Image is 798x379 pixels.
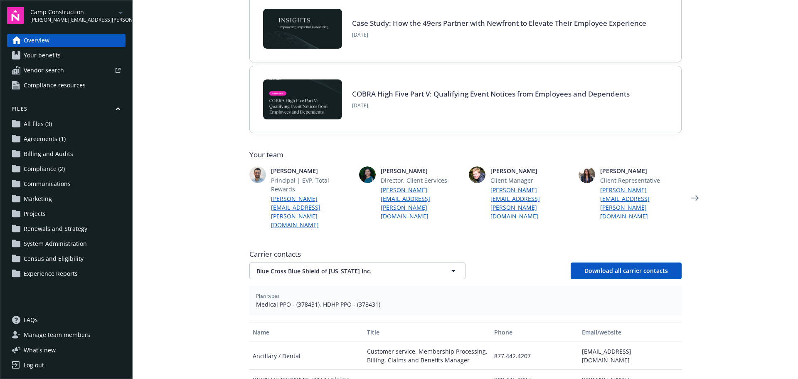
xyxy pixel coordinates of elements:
[7,49,126,62] a: Your benefits
[249,150,682,160] span: Your team
[7,192,126,206] a: Marketing
[490,186,572,220] a: [PERSON_NAME][EMAIL_ADDRESS][PERSON_NAME][DOMAIN_NAME]
[579,322,682,342] button: Email/website
[24,346,56,354] span: What ' s new
[7,117,126,131] a: All files (3)
[271,194,352,229] a: [PERSON_NAME][EMAIL_ADDRESS][PERSON_NAME][DOMAIN_NAME]
[271,166,352,175] span: [PERSON_NAME]
[352,18,646,28] a: Case Study: How the 49ers Partner with Newfront to Elevate Their Employee Experience
[600,186,682,220] a: [PERSON_NAME][EMAIL_ADDRESS][PERSON_NAME][DOMAIN_NAME]
[24,328,90,342] span: Manage team members
[364,322,491,342] button: Title
[256,300,675,309] span: Medical PPO - (378431), HDHP PPO - (378431)
[364,342,491,370] div: Customer service, Membership Processing, Billing, Claims and Benefits Manager
[24,267,78,280] span: Experience Reports
[24,117,52,131] span: All files (3)
[24,359,44,372] div: Log out
[579,342,682,370] div: [EMAIL_ADDRESS][DOMAIN_NAME]
[24,252,84,265] span: Census and Eligibility
[249,322,364,342] button: Name
[7,267,126,280] a: Experience Reports
[7,328,126,342] a: Manage team members
[352,102,630,109] span: [DATE]
[24,313,38,327] span: FAQs
[7,7,24,24] img: navigator-logo.svg
[263,9,342,49] img: Card Image - INSIGHTS copy.png
[24,64,64,77] span: Vendor search
[584,267,668,275] span: Download all carrier contacts
[7,147,126,161] a: Billing and Audits
[491,322,579,342] button: Phone
[7,346,69,354] button: What's new
[24,222,87,235] span: Renewals and Strategy
[30,7,116,16] span: Camp Construction
[352,89,630,99] a: COBRA High Five Part V: Qualifying Event Notices from Employees and Dependents
[24,177,71,191] span: Communications
[381,166,462,175] span: [PERSON_NAME]
[7,34,126,47] a: Overview
[24,34,49,47] span: Overview
[7,207,126,220] a: Projects
[7,162,126,176] a: Compliance (2)
[256,292,675,300] span: Plan types
[249,249,682,259] span: Carrier contacts
[249,166,266,183] img: photo
[24,147,73,161] span: Billing and Audits
[249,342,364,370] div: Ancillary / Dental
[249,263,465,279] button: Blue Cross Blue Shield of [US_STATE] Inc.
[7,222,126,235] a: Renewals and Strategy
[24,162,65,176] span: Compliance (2)
[24,79,86,92] span: Compliance resources
[24,192,52,206] span: Marketing
[490,166,572,175] span: [PERSON_NAME]
[381,186,462,220] a: [PERSON_NAME][EMAIL_ADDRESS][PERSON_NAME][DOMAIN_NAME]
[469,166,485,183] img: photo
[7,177,126,191] a: Communications
[600,166,682,175] span: [PERSON_NAME]
[24,207,46,220] span: Projects
[491,342,579,370] div: 877.442.4207
[253,328,360,337] div: Name
[24,237,87,250] span: System Administration
[7,237,126,250] a: System Administration
[30,16,116,24] span: [PERSON_NAME][EMAIL_ADDRESS][PERSON_NAME][DOMAIN_NAME]
[24,49,61,62] span: Your benefits
[7,105,126,116] button: Files
[116,7,126,17] a: arrowDropDown
[359,166,376,183] img: photo
[494,328,575,337] div: Phone
[688,191,702,205] a: Next
[600,176,682,185] span: Client Representative
[256,267,429,275] span: Blue Cross Blue Shield of [US_STATE] Inc.
[490,176,572,185] span: Client Manager
[30,7,126,24] button: Camp Construction[PERSON_NAME][EMAIL_ADDRESS][PERSON_NAME][DOMAIN_NAME]arrowDropDown
[381,176,462,185] span: Director, Client Services
[24,132,66,146] span: Agreements (1)
[7,313,126,327] a: FAQs
[352,31,646,39] span: [DATE]
[7,132,126,146] a: Agreements (1)
[571,263,682,279] button: Download all carrier contacts
[582,328,678,337] div: Email/website
[263,79,342,119] img: BLOG-Card Image - Compliance - COBRA High Five Pt 5 - 09-11-25.jpg
[367,328,488,337] div: Title
[7,252,126,265] a: Census and Eligibility
[271,176,352,193] span: Principal | EVP, Total Rewards
[579,166,595,183] img: photo
[7,79,126,92] a: Compliance resources
[7,64,126,77] a: Vendor search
